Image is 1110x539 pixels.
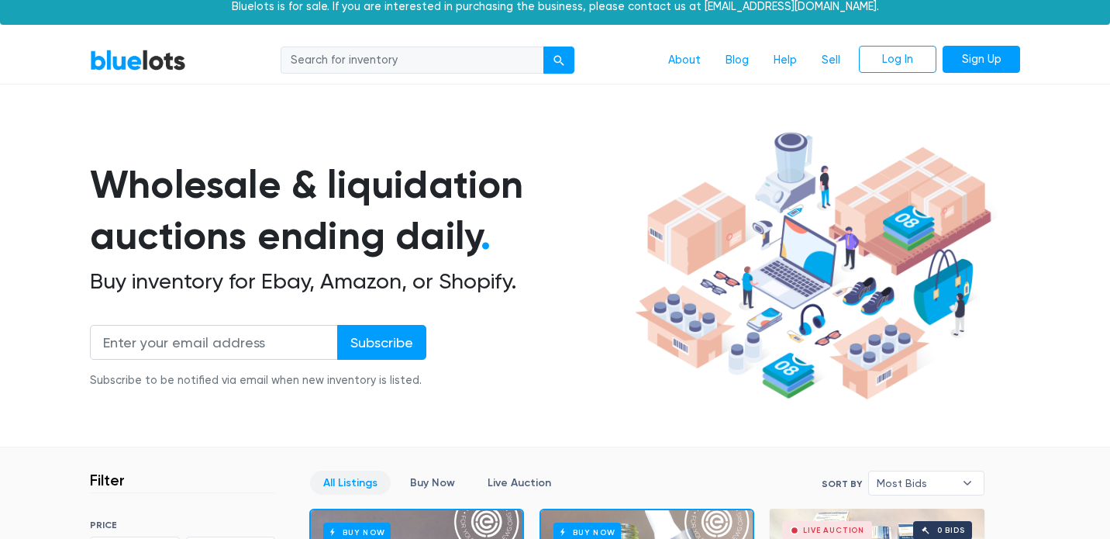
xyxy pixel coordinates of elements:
h1: Wholesale & liquidation auctions ending daily [90,159,629,262]
div: Subscribe to be notified via email when new inventory is listed. [90,372,426,389]
input: Enter your email address [90,325,338,360]
input: Subscribe [337,325,426,360]
a: Help [761,46,809,75]
span: . [481,212,491,259]
h2: Buy inventory for Ebay, Amazon, or Shopify. [90,268,629,295]
b: ▾ [951,472,984,495]
a: Sign Up [943,46,1020,74]
label: Sort By [822,477,862,491]
img: hero-ee84e7d0318cb26816c560f6b4441b76977f77a177738b4e94f68c95b2b83dbb.png [629,125,997,407]
a: BlueLots [90,49,186,71]
input: Search for inventory [281,47,544,74]
a: Blog [713,46,761,75]
a: Log In [859,46,936,74]
a: Live Auction [474,471,564,495]
span: Most Bids [877,472,954,495]
div: 0 bids [937,527,965,534]
h3: Filter [90,471,125,489]
a: All Listings [310,471,391,495]
a: About [656,46,713,75]
a: Buy Now [397,471,468,495]
div: Live Auction [803,527,864,534]
h6: PRICE [90,520,275,530]
a: Sell [809,46,853,75]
